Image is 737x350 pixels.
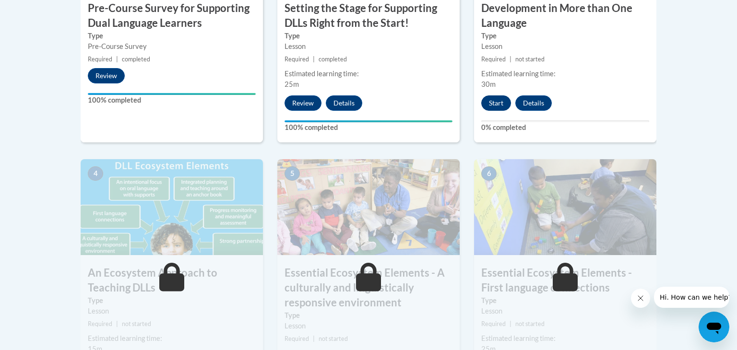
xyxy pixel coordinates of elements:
div: Pre-Course Survey [88,41,256,52]
span: Required [481,320,506,327]
span: 5 [285,166,300,181]
div: Lesson [285,321,452,331]
span: | [510,56,511,63]
label: 100% completed [88,95,256,105]
label: 100% completed [285,122,452,133]
label: Type [285,310,452,321]
div: Lesson [88,306,256,316]
div: Estimated learning time: [481,333,649,344]
h3: Development in More than One Language [474,1,656,31]
h3: Setting the Stage for Supporting DLLs Right from the Start! [277,1,460,31]
span: | [313,335,315,342]
img: Course Image [81,159,263,255]
label: 0% completed [481,122,649,133]
span: Required [285,56,309,63]
div: Your progress [88,93,256,95]
span: Hi. How can we help? [6,7,78,14]
span: | [510,320,511,327]
span: not started [515,56,545,63]
label: Type [88,295,256,306]
span: Required [88,56,112,63]
span: completed [319,56,347,63]
div: Estimated learning time: [88,333,256,344]
button: Details [326,95,362,111]
span: completed [122,56,150,63]
span: not started [122,320,151,327]
button: Review [88,68,125,83]
div: Estimated learning time: [481,69,649,79]
iframe: Close message [631,289,650,308]
span: Required [285,335,309,342]
h3: An Ecosystem Approach to Teaching DLLs [81,266,263,295]
span: 6 [481,166,497,181]
label: Type [481,295,649,306]
span: Required [88,320,112,327]
div: Lesson [285,41,452,52]
img: Course Image [474,159,656,255]
span: 30m [481,80,496,88]
iframe: Button to launch messaging window [699,312,729,342]
span: 25m [285,80,299,88]
label: Type [88,31,256,41]
button: Start [481,95,511,111]
div: Estimated learning time: [285,69,452,79]
h3: Essential Ecosystem Elements - A culturally and linguistically responsive environment [277,266,460,310]
span: | [116,320,118,327]
div: Lesson [481,41,649,52]
span: | [116,56,118,63]
div: Your progress [285,120,452,122]
label: Type [481,31,649,41]
img: Course Image [277,159,460,255]
button: Review [285,95,321,111]
label: Type [285,31,452,41]
h3: Essential Ecosystem Elements - First language connections [474,266,656,295]
div: Lesson [481,306,649,316]
span: | [313,56,315,63]
span: Required [481,56,506,63]
iframe: Message from company [654,287,729,308]
span: not started [319,335,348,342]
button: Details [515,95,552,111]
span: not started [515,320,545,327]
span: 4 [88,166,103,181]
h3: Pre-Course Survey for Supporting Dual Language Learners [81,1,263,31]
